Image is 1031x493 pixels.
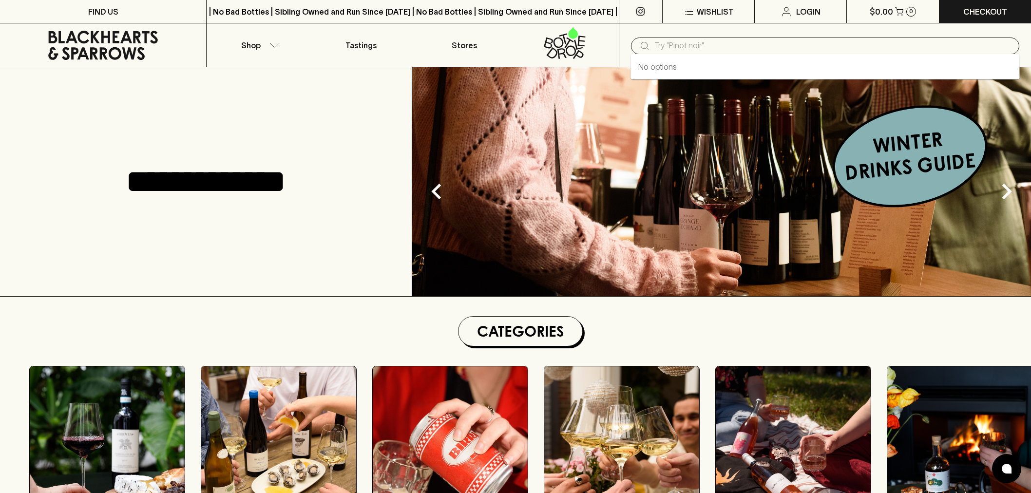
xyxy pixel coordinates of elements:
[697,6,734,18] p: Wishlist
[413,23,515,67] a: Stores
[630,54,1019,79] div: No options
[207,23,309,67] button: Shop
[310,23,413,67] a: Tastings
[870,6,893,18] p: $0.00
[987,172,1026,211] button: Next
[654,38,1012,54] input: Try "Pinot noir"
[412,67,1031,296] img: optimise
[796,6,821,18] p: Login
[241,39,261,51] p: Shop
[462,321,578,342] h1: Categories
[963,6,1007,18] p: Checkout
[1002,464,1012,474] img: bubble-icon
[417,172,456,211] button: Previous
[909,9,913,14] p: 0
[452,39,477,51] p: Stores
[345,39,377,51] p: Tastings
[88,6,118,18] p: FIND US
